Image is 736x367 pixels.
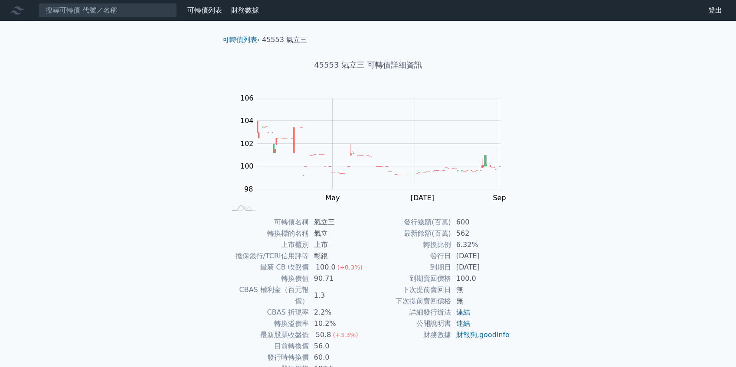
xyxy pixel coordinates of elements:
td: 600 [451,217,510,228]
h1: 45553 氣立三 可轉債詳細資訊 [216,59,521,71]
a: goodinfo [479,331,510,339]
td: 上市 [309,239,368,250]
a: 財報狗 [456,331,477,339]
div: 50.8 [314,329,333,341]
td: 10.2% [309,318,368,329]
td: 轉換比例 [368,239,451,250]
td: 上市櫃別 [226,239,309,250]
td: , [451,329,510,341]
td: CBAS 權利金（百元報價） [226,284,309,307]
td: 無 [451,296,510,307]
td: 發行總額(百萬) [368,217,451,228]
li: › [222,35,260,45]
td: 2.2% [309,307,368,318]
li: 45553 氣立三 [262,35,307,45]
td: 轉換標的名稱 [226,228,309,239]
g: Series [257,121,500,176]
td: 氣立 [309,228,368,239]
a: 可轉債列表 [222,36,257,44]
td: 轉換價值 [226,273,309,284]
td: 562 [451,228,510,239]
g: Chart [236,94,513,202]
td: 100.0 [451,273,510,284]
td: 擔保銀行/TCRI信用評等 [226,250,309,262]
td: [DATE] [451,250,510,262]
tspan: 100 [240,162,254,170]
td: 最新股票收盤價 [226,329,309,341]
tspan: 102 [240,140,254,148]
div: 100.0 [314,262,337,273]
td: 公開說明書 [368,318,451,329]
a: 財務數據 [231,6,259,14]
td: 到期日 [368,262,451,273]
span: (+3.3%) [333,331,358,338]
td: 最新 CB 收盤價 [226,262,309,273]
tspan: 104 [240,117,254,125]
tspan: 106 [240,94,254,102]
a: 登出 [701,3,729,17]
tspan: Sep [493,194,506,202]
td: 無 [451,284,510,296]
td: 下次提前賣回價格 [368,296,451,307]
td: 發行時轉換價 [226,352,309,363]
td: 最新餘額(百萬) [368,228,451,239]
a: 可轉債列表 [187,6,222,14]
td: 財務數據 [368,329,451,341]
td: 60.0 [309,352,368,363]
input: 搜尋可轉債 代號／名稱 [38,3,177,18]
td: 詳細發行辦法 [368,307,451,318]
td: 發行日 [368,250,451,262]
td: 下次提前賣回日 [368,284,451,296]
td: 90.71 [309,273,368,284]
td: 56.0 [309,341,368,352]
tspan: May [325,194,340,202]
td: 可轉債名稱 [226,217,309,228]
td: 1.3 [309,284,368,307]
td: 到期賣回價格 [368,273,451,284]
td: 6.32% [451,239,510,250]
td: 氣立三 [309,217,368,228]
td: 轉換溢價率 [226,318,309,329]
td: 彰銀 [309,250,368,262]
td: 目前轉換價 [226,341,309,352]
td: [DATE] [451,262,510,273]
td: CBAS 折現率 [226,307,309,318]
span: (+0.3%) [337,264,363,271]
tspan: [DATE] [411,194,434,202]
tspan: 98 [244,185,253,193]
a: 連結 [456,308,470,316]
a: 連結 [456,319,470,328]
